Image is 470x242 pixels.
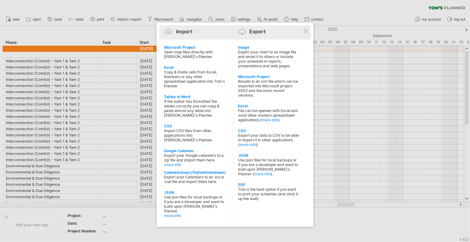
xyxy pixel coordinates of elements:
a: more info [164,162,225,167]
a: more info [254,172,271,176]
div: JSON [238,153,300,158]
div: Copy & Paste cells from Excel, Numbers or any other spreadsheet application into Tom's Planner. [164,70,225,88]
div: Excel [238,104,300,108]
a: more info [164,213,225,218]
div: Image [238,45,300,50]
div: Export your data to CSV to be able to import it in other applications ( ). [238,133,300,147]
div: Results in an xml file which can be imported into Microsoft project 2003 and the more recent vers... [238,79,300,98]
div: Use json files for local backups or if you are a developer and want to built upon [PERSON_NAME]'s... [238,158,300,176]
div: PDF [238,182,300,187]
a: more info [262,118,279,122]
div: CSV [238,128,300,133]
div: If the author has formatted the tables correctly you can copy & paste almost any table into [PERS... [164,99,225,118]
div: This is the best option if you want to print your schedule (and stick it up the wall). [238,187,300,201]
a: more info [240,142,257,147]
div: Export your chart to an image file and email it to others or include your schedule in reports, pr... [238,50,300,68]
div: Excel [164,65,225,70]
div: Microsoft Project [238,74,300,79]
div: Import [176,28,192,35]
div: File can be opened with Excel and most other modern spreadsheet applications ( ). [238,108,300,122]
div: Tables in Word [164,94,225,99]
div: Export [249,28,266,35]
